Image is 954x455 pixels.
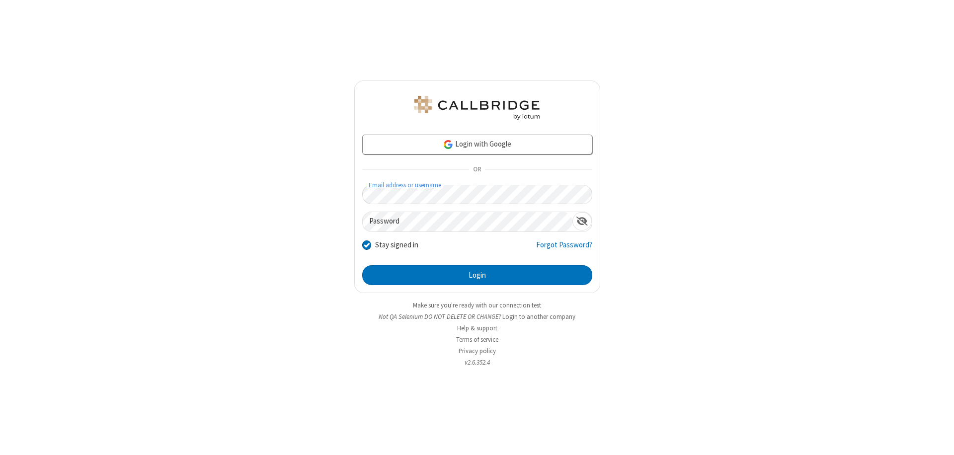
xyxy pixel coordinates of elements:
input: Email address or username [362,185,592,204]
li: Not QA Selenium DO NOT DELETE OR CHANGE? [354,312,600,321]
a: Login with Google [362,135,592,154]
iframe: Chat [929,429,947,448]
img: QA Selenium DO NOT DELETE OR CHANGE [412,96,542,120]
input: Password [363,212,572,231]
div: Show password [572,212,592,230]
button: Login [362,265,592,285]
a: Help & support [457,324,497,332]
label: Stay signed in [375,239,418,251]
li: v2.6.352.4 [354,358,600,367]
button: Login to another company [502,312,575,321]
a: Privacy policy [459,347,496,355]
a: Make sure you're ready with our connection test [413,301,541,309]
a: Forgot Password? [536,239,592,258]
span: OR [469,163,485,177]
a: Terms of service [456,335,498,344]
img: google-icon.png [443,139,454,150]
